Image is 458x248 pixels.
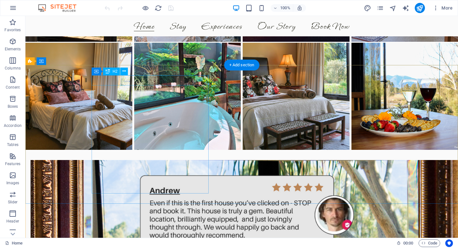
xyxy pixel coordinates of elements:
span: Code [421,239,437,247]
span: : [408,241,409,245]
p: Favorites [4,27,21,33]
button: text_generator [402,4,410,12]
p: Content [6,85,20,90]
i: On resize automatically adjust zoom level to fit chosen device. [297,5,302,11]
button: More [430,3,455,13]
p: Boxes [8,104,18,109]
a: Click to cancel selection. Double-click to open Pages [5,239,23,247]
p: Images [6,180,19,186]
div: + Add section [224,60,260,70]
p: Slider [8,200,18,205]
i: Navigator [389,4,397,12]
p: Header [6,219,19,224]
button: 100% [271,4,293,12]
p: Accordion [4,123,22,128]
button: design [364,4,371,12]
i: Reload page [155,4,162,12]
i: Pages (Ctrl+Alt+S) [377,4,384,12]
p: Features [5,161,20,166]
img: Editor Logo [37,4,84,12]
button: Code [419,239,440,247]
i: Publish [416,4,423,12]
button: pages [377,4,384,12]
button: reload [154,4,162,12]
i: Design (Ctrl+Alt+Y) [364,4,371,12]
span: 00 00 [403,239,413,247]
h6: Session time [397,239,413,247]
button: navigator [389,4,397,12]
span: H2 [113,69,117,73]
p: Tables [7,142,18,147]
p: Columns [5,66,21,71]
i: AI Writer [402,4,409,12]
h6: 100% [280,4,290,12]
span: More [433,5,453,11]
p: Elements [5,47,21,52]
button: Click here to leave preview mode and continue editing [142,4,149,12]
button: publish [415,3,425,13]
button: Usercentrics [445,239,453,247]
